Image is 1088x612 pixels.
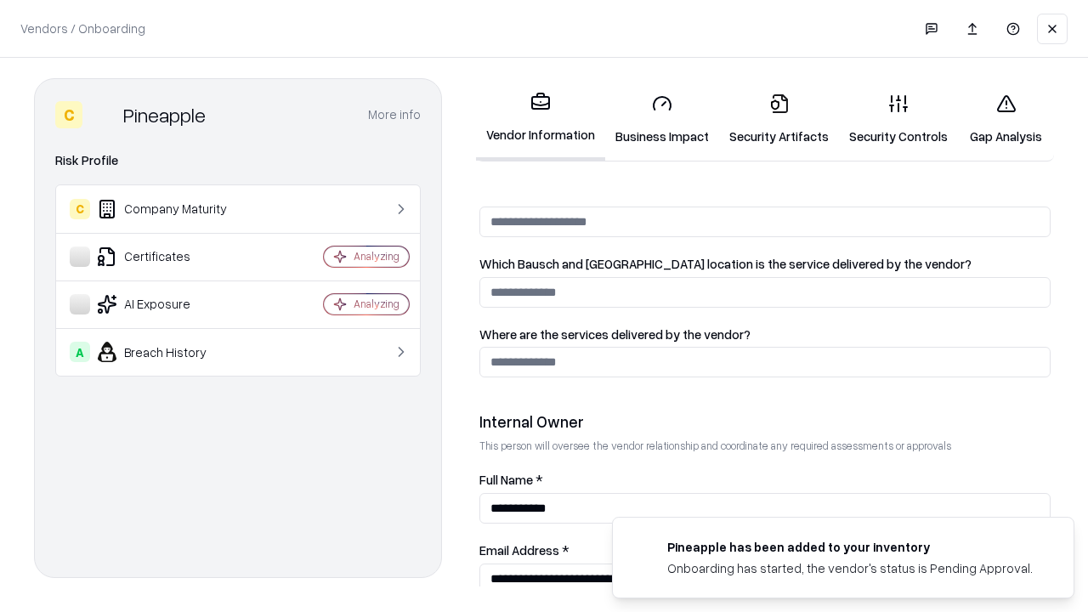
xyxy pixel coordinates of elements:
div: Pineapple has been added to your inventory [667,538,1033,556]
label: Where are the services delivered by the vendor? [479,328,1051,341]
div: Breach History [70,342,273,362]
div: Internal Owner [479,411,1051,432]
img: Pineapple [89,101,116,128]
div: C [70,199,90,219]
a: Vendor Information [476,78,605,161]
img: pineappleenergy.com [633,538,654,558]
label: Email Address * [479,544,1051,557]
div: Company Maturity [70,199,273,219]
a: Security Controls [839,80,958,159]
div: Onboarding has started, the vendor's status is Pending Approval. [667,559,1033,577]
div: Risk Profile [55,150,421,171]
div: Analyzing [354,249,399,263]
p: This person will oversee the vendor relationship and coordinate any required assessments or appro... [479,439,1051,453]
a: Business Impact [605,80,719,159]
label: Full Name * [479,473,1051,486]
p: Vendors / Onboarding [20,20,145,37]
a: Gap Analysis [958,80,1054,159]
div: AI Exposure [70,294,273,314]
a: Security Artifacts [719,80,839,159]
div: A [70,342,90,362]
div: Certificates [70,246,273,267]
button: More info [368,99,421,130]
div: Analyzing [354,297,399,311]
label: Which Bausch and [GEOGRAPHIC_DATA] location is the service delivered by the vendor? [479,258,1051,270]
div: Pineapple [123,101,206,128]
div: C [55,101,82,128]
